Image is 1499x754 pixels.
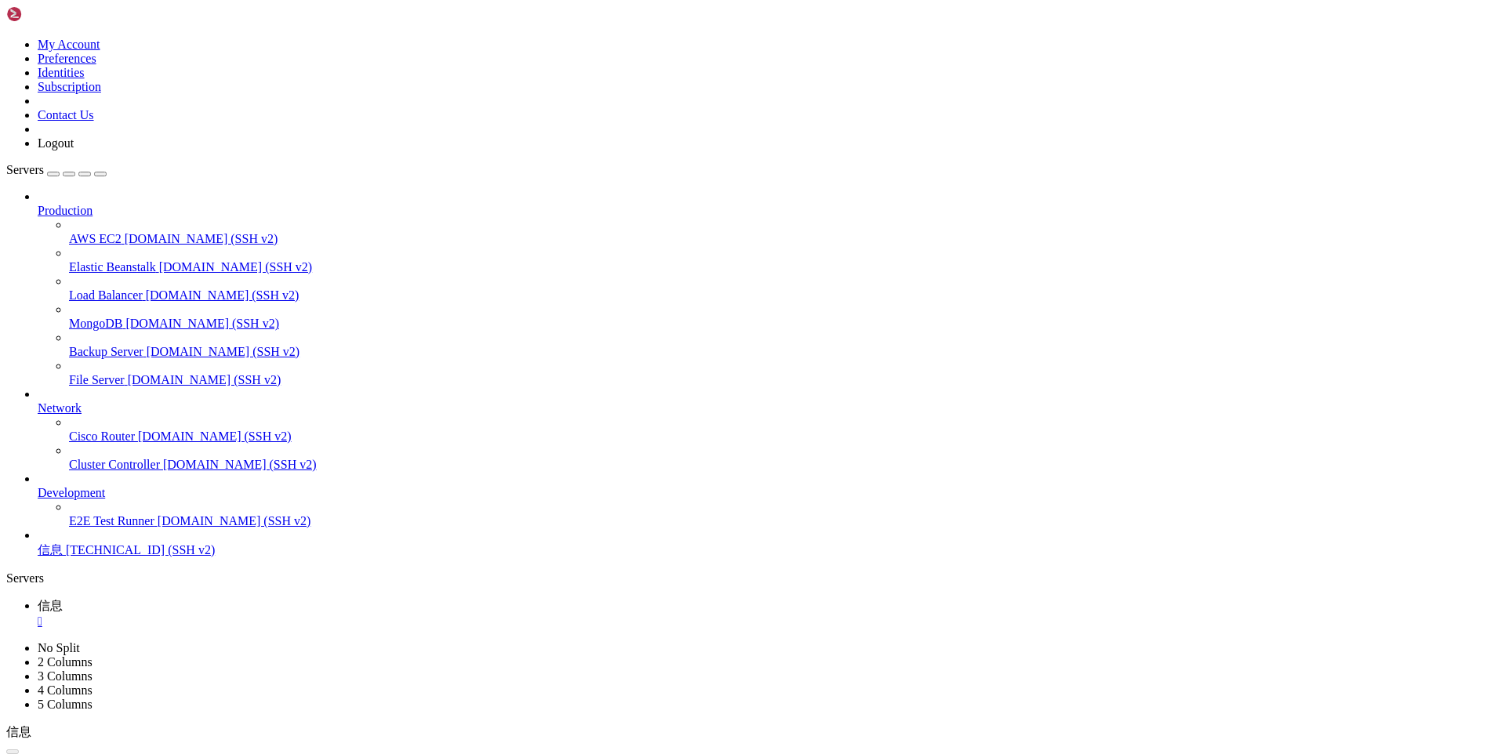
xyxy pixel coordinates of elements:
a: 4 Columns [38,683,93,697]
span: [DOMAIN_NAME] (SSH v2) [128,373,281,386]
a: Identities [38,66,85,79]
span: Load Balancer [69,288,143,302]
a: 3 Columns [38,669,93,683]
span: [DOMAIN_NAME] (SSH v2) [159,260,313,274]
a: Subscription [38,80,101,93]
a: MongoDB [DOMAIN_NAME] (SSH v2) [69,317,1493,331]
a: Development [38,486,1493,500]
li: Cisco Router [DOMAIN_NAME] (SSH v2) [69,415,1493,444]
a: 2 Columns [38,655,93,669]
span: [DOMAIN_NAME] (SSH v2) [125,232,278,245]
span: [TECHNICAL_ID] (SSH v2) [66,543,215,556]
span: 信息 [6,725,31,738]
li: File Server [DOMAIN_NAME] (SSH v2) [69,359,1493,387]
a: Servers [6,163,107,176]
x-row: Connecting [TECHNICAL_ID]... [6,6,1295,20]
a: Load Balancer [DOMAIN_NAME] (SSH v2) [69,288,1493,303]
a: No Split [38,641,80,654]
a: Logout [38,136,74,150]
span: Production [38,204,93,217]
span: MongoDB [69,317,122,330]
li: Backup Server [DOMAIN_NAME] (SSH v2) [69,331,1493,359]
span: Elastic Beanstalk [69,260,156,274]
span: E2E Test Runner [69,514,154,527]
span: Network [38,401,82,415]
span: 信息 [38,543,63,556]
li: Load Balancer [DOMAIN_NAME] (SSH v2) [69,274,1493,303]
span: [DOMAIN_NAME] (SSH v2) [146,288,299,302]
div: Servers [6,571,1493,585]
a: Cisco Router [DOMAIN_NAME] (SSH v2) [69,430,1493,444]
a: 信息 [TECHNICAL_ID] (SSH v2) [38,542,1493,559]
li: Production [38,190,1493,387]
span: [DOMAIN_NAME] (SSH v2) [125,317,279,330]
span: [DOMAIN_NAME] (SSH v2) [147,345,300,358]
div: (0, 1) [6,20,13,33]
li: Network [38,387,1493,472]
a: E2E Test Runner [DOMAIN_NAME] (SSH v2) [69,514,1493,528]
a: AWS EC2 [DOMAIN_NAME] (SSH v2) [69,232,1493,246]
span: [DOMAIN_NAME] (SSH v2) [163,458,317,471]
li: 信息 [TECHNICAL_ID] (SSH v2) [38,528,1493,559]
a: Backup Server [DOMAIN_NAME] (SSH v2) [69,345,1493,359]
a: 信息 [38,599,1493,629]
li: MongoDB [DOMAIN_NAME] (SSH v2) [69,303,1493,331]
a: Cluster Controller [DOMAIN_NAME] (SSH v2) [69,458,1493,472]
a:  [38,614,1493,629]
li: AWS EC2 [DOMAIN_NAME] (SSH v2) [69,218,1493,246]
a: Contact Us [38,108,94,121]
span: [DOMAIN_NAME] (SSH v2) [158,514,311,527]
a: Preferences [38,52,96,65]
span: Backup Server [69,345,143,358]
span: Servers [6,163,44,176]
a: Network [38,401,1493,415]
a: Elastic Beanstalk [DOMAIN_NAME] (SSH v2) [69,260,1493,274]
li: Development [38,472,1493,528]
span: Development [38,486,105,499]
a: My Account [38,38,100,51]
span: Cisco Router [69,430,135,443]
li: Elastic Beanstalk [DOMAIN_NAME] (SSH v2) [69,246,1493,274]
span: [DOMAIN_NAME] (SSH v2) [138,430,292,443]
span: File Server [69,373,125,386]
span: AWS EC2 [69,232,122,245]
a: File Server [DOMAIN_NAME] (SSH v2) [69,373,1493,387]
li: E2E Test Runner [DOMAIN_NAME] (SSH v2) [69,500,1493,528]
a: 5 Columns [38,698,93,711]
li: Cluster Controller [DOMAIN_NAME] (SSH v2) [69,444,1493,472]
span: Cluster Controller [69,458,160,471]
img: Shellngn [6,6,96,22]
a: Production [38,204,1493,218]
span: 信息 [38,599,63,612]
